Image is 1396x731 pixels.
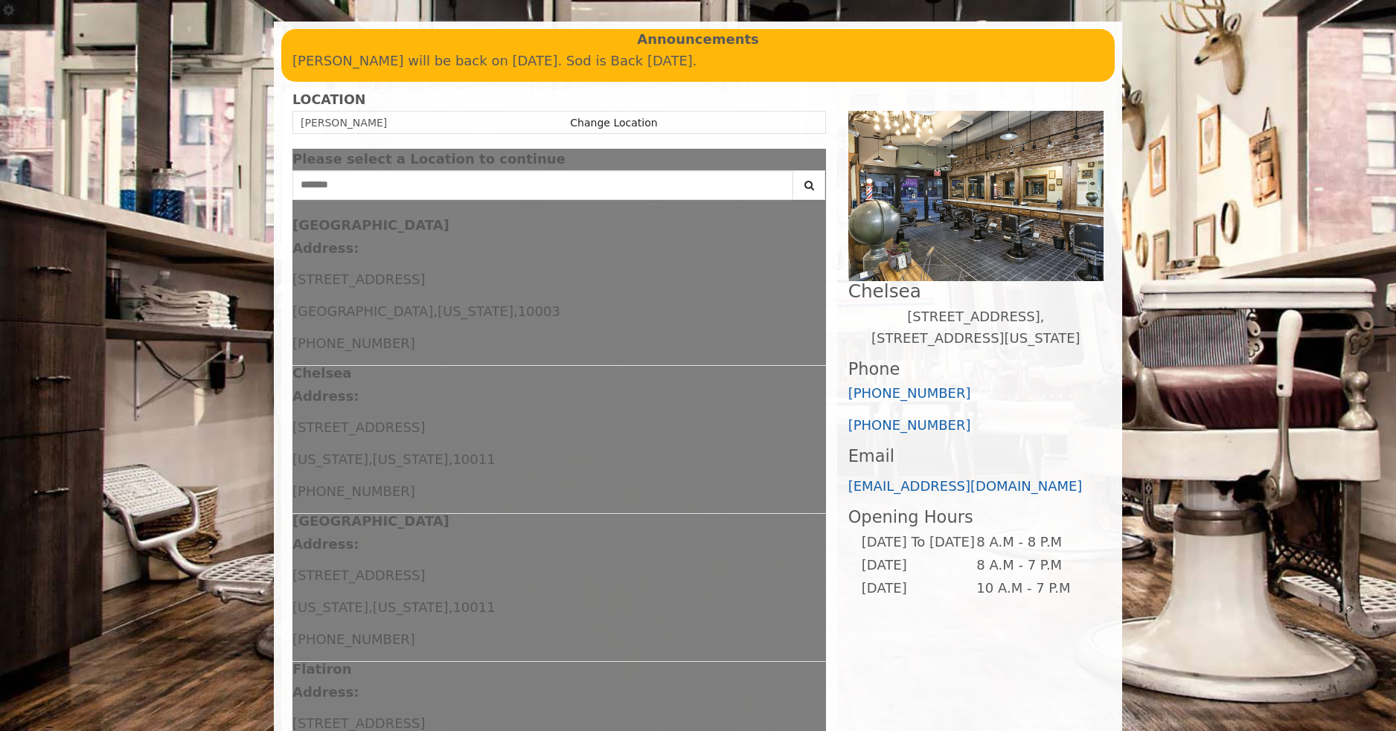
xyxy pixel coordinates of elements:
span: 10003 [518,303,560,319]
a: [PHONE_NUMBER] [848,417,971,433]
span: , [449,599,453,615]
i: Search button [801,180,818,190]
b: Address: [292,536,359,552]
span: [STREET_ADDRESS] [292,419,425,435]
div: Center Select [292,170,826,207]
td: [DATE] [861,577,976,600]
span: [PHONE_NUMBER] [292,631,415,647]
h2: Chelsea [848,281,1104,301]
span: [US_STATE] [438,303,513,319]
button: close dialog [804,155,826,164]
b: Flatiron [292,661,351,677]
span: [PHONE_NUMBER] [292,335,415,351]
span: [STREET_ADDRESS] [292,567,425,583]
b: Address: [292,240,359,256]
h3: Opening Hours [848,508,1104,526]
td: [DATE] To [DATE] [861,531,976,554]
h3: Email [848,447,1104,466]
h3: Phone [848,360,1104,379]
span: [GEOGRAPHIC_DATA] [292,303,433,319]
span: [STREET_ADDRESS] [292,715,425,731]
td: 8 A.M - 8 P.M [976,531,1091,554]
a: [PHONE_NUMBER] [848,385,971,401]
b: Announcements [637,29,759,51]
p: [STREET_ADDRESS],[STREET_ADDRESS][US_STATE] [848,306,1104,350]
span: , [433,303,438,319]
b: [GEOGRAPHIC_DATA] [292,513,449,529]
p: [PERSON_NAME] will be back on [DATE]. Sod is Back [DATE]. [292,51,1104,72]
td: 10 A.M - 7 P.M [976,577,1091,600]
span: , [449,451,453,467]
span: , [368,451,373,467]
a: [EMAIL_ADDRESS][DOMAIN_NAME] [848,478,1083,494]
td: [DATE] [861,554,976,577]
b: Chelsea [292,365,351,381]
b: Address: [292,684,359,700]
b: LOCATION [292,92,365,107]
span: , [513,303,518,319]
span: [US_STATE] [292,451,368,467]
span: [PERSON_NAME] [301,117,387,129]
span: [STREET_ADDRESS] [292,271,425,287]
a: Change Location [570,117,657,129]
span: [US_STATE] [373,451,449,467]
span: [PHONE_NUMBER] [292,483,415,499]
span: [US_STATE] [292,599,368,615]
span: , [368,599,373,615]
td: 8 A.M - 7 P.M [976,554,1091,577]
span: 10011 [452,451,495,467]
input: Search Center [292,170,793,200]
span: Please select a Location to continue [292,151,566,167]
span: 10011 [452,599,495,615]
b: Address: [292,388,359,404]
b: [GEOGRAPHIC_DATA] [292,217,449,233]
span: [US_STATE] [373,599,449,615]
